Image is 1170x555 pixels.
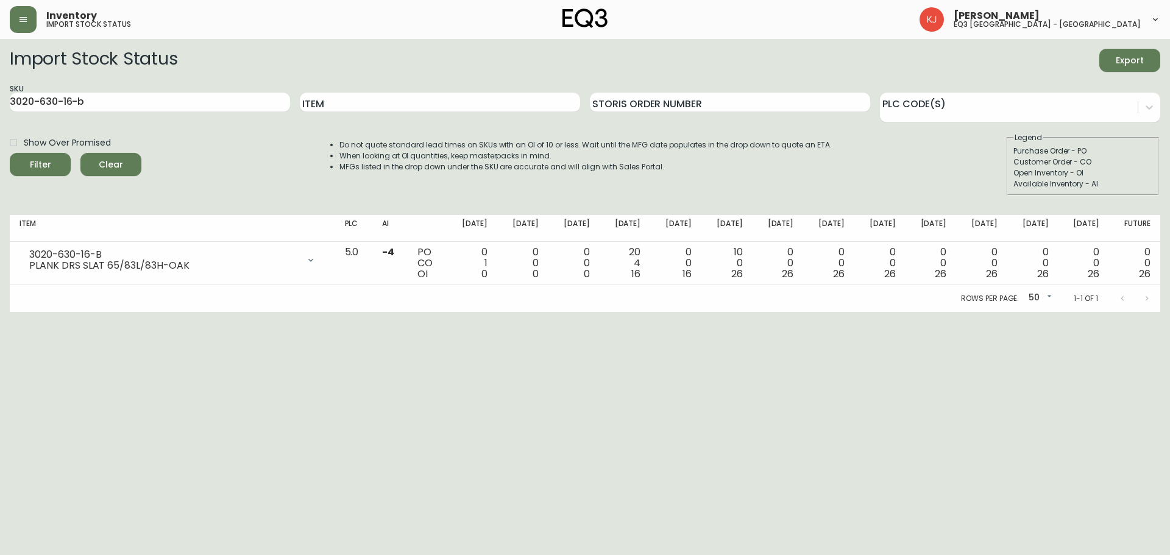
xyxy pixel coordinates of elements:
div: 10 0 [711,247,743,280]
th: AI [372,215,408,242]
span: 26 [986,267,998,281]
div: 3020-630-16-B [29,249,299,260]
div: PO CO [417,247,437,280]
div: 0 0 [1017,247,1049,280]
div: 0 0 [966,247,998,280]
th: [DATE] [600,215,651,242]
th: [DATE] [497,215,548,242]
div: 0 0 [660,247,692,280]
span: 26 [731,267,743,281]
th: [DATE] [701,215,753,242]
span: Inventory [46,11,97,21]
div: 0 0 [864,247,896,280]
li: MFGs listed in the drop down under the SKU are accurate and will align with Sales Portal. [339,161,832,172]
th: [DATE] [753,215,804,242]
div: Filter [30,157,51,172]
img: 24a625d34e264d2520941288c4a55f8e [920,7,944,32]
div: 3020-630-16-BPLANK DRS SLAT 65/83L/83H-OAK [19,247,325,274]
div: 0 0 [762,247,794,280]
th: PLC [335,215,372,242]
img: logo [562,9,608,28]
th: Item [10,215,335,242]
span: 16 [682,267,692,281]
div: Customer Order - CO [1013,157,1152,168]
div: 0 1 [456,247,488,280]
span: 26 [1088,267,1099,281]
span: Export [1109,53,1150,68]
span: OI [417,267,428,281]
span: 26 [782,267,793,281]
legend: Legend [1013,132,1043,143]
div: Available Inventory - AI [1013,179,1152,189]
th: [DATE] [447,215,498,242]
div: 0 0 [507,247,539,280]
th: [DATE] [906,215,957,242]
th: [DATE] [650,215,701,242]
p: 1-1 of 1 [1074,293,1098,304]
h2: Import Stock Status [10,49,177,72]
span: -4 [382,245,394,259]
h5: import stock status [46,21,131,28]
th: Future [1109,215,1160,242]
th: [DATE] [854,215,906,242]
span: 0 [481,267,487,281]
th: [DATE] [548,215,600,242]
span: Clear [90,157,132,172]
span: 26 [884,267,896,281]
li: When looking at OI quantities, keep masterpacks in mind. [339,150,832,161]
div: Purchase Order - PO [1013,146,1152,157]
th: [DATE] [803,215,854,242]
span: 26 [833,267,845,281]
div: 0 0 [1119,247,1150,280]
button: Export [1099,49,1160,72]
span: 0 [533,267,539,281]
div: 0 0 [1068,247,1100,280]
button: Filter [10,153,71,176]
span: [PERSON_NAME] [954,11,1040,21]
div: 0 0 [813,247,845,280]
div: PLANK DRS SLAT 65/83L/83H-OAK [29,260,299,271]
div: 0 0 [915,247,947,280]
li: Do not quote standard lead times on SKUs with an OI of 10 or less. Wait until the MFG date popula... [339,140,832,150]
div: 50 [1024,288,1054,308]
div: 20 4 [609,247,641,280]
span: Show Over Promised [24,136,111,149]
span: 16 [631,267,640,281]
span: 0 [584,267,590,281]
p: Rows per page: [961,293,1019,304]
span: 26 [1139,267,1150,281]
span: 26 [1037,267,1049,281]
span: 26 [935,267,946,281]
h5: eq3 [GEOGRAPHIC_DATA] - [GEOGRAPHIC_DATA] [954,21,1141,28]
th: [DATE] [956,215,1007,242]
button: Clear [80,153,141,176]
div: Open Inventory - OI [1013,168,1152,179]
div: 0 0 [558,247,590,280]
th: [DATE] [1058,215,1110,242]
th: [DATE] [1007,215,1058,242]
td: 5.0 [335,242,372,285]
